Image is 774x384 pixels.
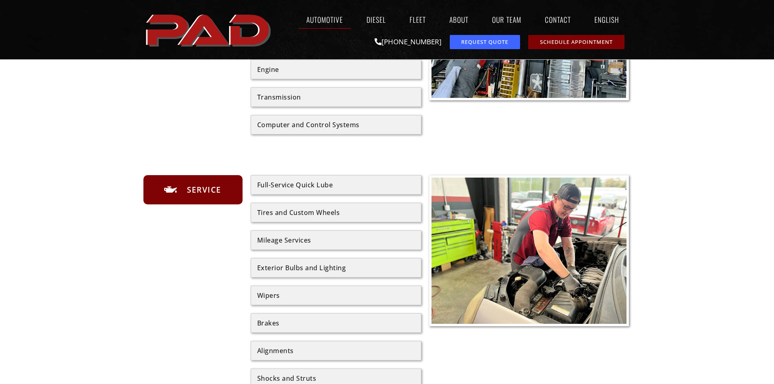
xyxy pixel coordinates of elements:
div: Transmission [257,94,415,100]
span: Schedule Appointment [540,39,613,45]
a: Fleet [402,10,434,29]
div: Full-Service Quick Lube [257,182,415,188]
a: Our Team [484,10,529,29]
div: Alignments [257,347,415,354]
a: Contact [537,10,579,29]
span: Service [185,183,221,196]
div: Wipers [257,292,415,299]
div: Shocks and Struts [257,375,415,382]
a: request a service or repair quote [450,35,520,49]
nav: Menu [275,10,631,29]
img: A mechanic wearing gloves and a cap works on the engine of a car inside an auto repair shop. [431,178,627,324]
a: Diesel [359,10,394,29]
div: Engine [257,66,415,73]
a: Automotive [299,10,351,29]
div: Mileage Services [257,237,415,243]
a: schedule repair or service appointment [528,35,624,49]
img: The image shows the word "PAD" in bold, red, uppercase letters with a slight shadow effect. [143,8,275,52]
a: About [442,10,476,29]
div: Tires and Custom Wheels [257,209,415,216]
span: Request Quote [461,39,508,45]
a: English [587,10,631,29]
a: pro automotive and diesel home page [143,8,275,52]
a: [PHONE_NUMBER] [375,37,442,46]
div: Brakes [257,320,415,326]
div: Computer and Control Systems [257,121,415,128]
div: Exterior Bulbs and Lighting [257,265,415,271]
